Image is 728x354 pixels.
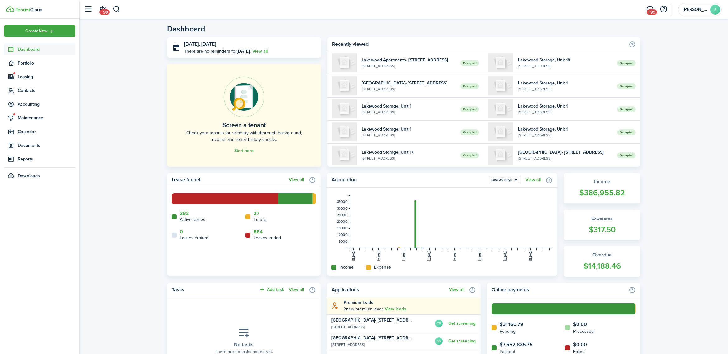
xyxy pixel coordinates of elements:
img: 1 [332,99,357,118]
button: Open resource center [658,4,669,15]
span: Reports [18,156,75,162]
a: Overdue$14,188.46 [564,246,640,277]
a: Get screening [448,321,476,326]
span: Accounting [18,101,75,108]
span: Occupied [617,60,636,66]
home-widget-count: $0.00 [573,321,594,328]
a: Dashboard [4,43,75,55]
h3: [DATE], [DATE] [184,41,316,48]
widget-list-item-title: Lakewood Apartments- [STREET_ADDRESS] [362,57,456,63]
widget-list-item-title: [GEOGRAPHIC_DATA]- [STREET_ADDRESS] [362,80,456,86]
widget-list-item-title: [GEOGRAPHIC_DATA]- [STREET_ADDRESS] [518,149,612,155]
span: +99 [99,9,110,15]
tspan: 350000 [337,200,348,203]
span: Occupied [617,83,636,89]
span: Downloads [18,173,40,179]
tspan: [DATE] [453,251,456,261]
placeholder-title: No tasks [234,341,254,348]
avatar-text: CN [435,320,443,327]
widget-stats-count: $386,955.82 [570,187,634,199]
tspan: 250000 [337,213,348,217]
span: Occupied [460,83,479,89]
a: View all [289,287,304,292]
widget-list-item-description: [STREET_ADDRESS] [362,109,456,115]
widget-list-item-description: [STREET_ADDRESS] [518,63,612,69]
widget-list-item-title: [GEOGRAPHIC_DATA]- [STREET_ADDRESS] [331,335,413,341]
img: 1 [332,53,357,72]
home-widget-title: Recently viewed [332,41,626,48]
home-widget-title: Online payments [492,286,626,294]
widget-list-item-title: Lakewood Storage, Unit 1 [362,126,456,132]
a: View all [449,287,464,292]
tspan: [DATE] [402,251,406,261]
tspan: 50000 [339,240,348,243]
span: Leasing [18,74,75,80]
tspan: [DATE] [428,251,431,261]
i: soft [331,302,339,309]
span: Occupied [617,152,636,158]
home-widget-title: Lease funnel [172,176,286,184]
avatar-text: SG [435,337,443,345]
home-widget-title: Leases drafted [180,235,208,241]
home-widget-title: Pending [500,328,523,335]
span: Documents [18,142,75,149]
tspan: 100000 [337,233,348,237]
tspan: 200000 [337,220,348,223]
span: Occupied [460,60,479,66]
span: Maintenance [18,115,75,121]
a: Get screening [448,339,476,344]
widget-list-item-title: Lakewood Storage, Unit 1 [362,103,456,109]
tspan: [DATE] [377,251,380,261]
widget-list-item-description: [STREET_ADDRESS] [518,86,612,92]
img: 1 [488,76,513,95]
tspan: [DATE] [478,251,482,261]
home-widget-count: $7,552,835.75 [500,341,533,348]
img: 1 [332,76,357,95]
img: 1 [488,146,513,165]
widget-list-item-description: [STREET_ADDRESS] [518,109,612,115]
home-widget-count: $0.00 [573,341,587,348]
span: Create New [25,29,48,33]
a: Notifications [97,2,108,17]
widget-list-item-title: Lakewood Storage, Unit 17 [362,149,456,155]
widget-list-item-description: [STREET_ADDRESS] [518,132,612,138]
widget-stats-count: $317.50 [570,224,634,236]
span: Contacts [18,87,75,94]
img: TenantCloud [6,6,14,12]
home-widget-title: Leases ended [254,235,281,241]
tspan: [DATE] [352,251,355,261]
widget-stats-title: Expenses [570,215,634,222]
button: Add task [259,286,284,293]
home-widget-title: Accounting [331,176,486,184]
tspan: [DATE] [529,251,532,261]
span: Portfolio [18,60,75,66]
button: Search [113,4,121,15]
home-widget-title: Expense [374,264,391,270]
img: 17 [332,146,357,165]
widget-list-item-description: [STREET_ADDRESS] [362,63,456,69]
img: TenantCloud [15,8,42,12]
a: Start here [234,148,254,153]
button: Open menu [489,176,521,184]
widget-stats-count: $14,188.46 [570,260,634,272]
widget-stats-title: Income [570,178,634,185]
avatar-text: S [710,5,720,15]
a: 27 [254,211,259,216]
button: Last 30 days [489,176,521,184]
span: Stephanie [683,7,708,12]
span: Occupied [460,152,479,158]
explanation-title: Premium leads [344,299,476,306]
button: Open menu [4,25,75,37]
span: Calendar [18,128,75,135]
a: Messaging [644,2,656,17]
widget-list-item-title: Lakewood Storage, Unit 1 [518,103,612,109]
widget-list-item-description: [STREET_ADDRESS] [362,132,456,138]
home-widget-title: Active leases [180,216,205,223]
span: +99 [647,9,657,15]
span: Occupied [460,129,479,135]
home-widget-title: Income [340,264,354,270]
span: Occupied [617,129,636,135]
a: 0 [180,229,183,235]
tspan: 300000 [337,207,348,210]
home-widget-title: Future [254,216,266,223]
